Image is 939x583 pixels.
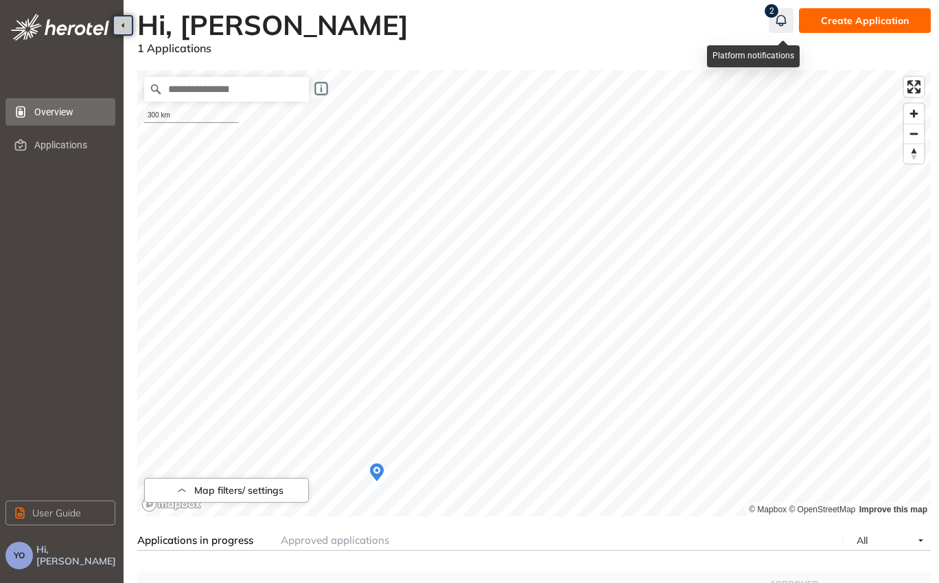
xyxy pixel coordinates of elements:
[749,505,787,514] a: Mapbox
[859,505,927,514] a: Improve this map
[857,534,868,547] span: All
[5,501,115,525] button: User Guide
[137,534,253,547] span: Applications in progress
[144,478,309,503] button: Map filters/ settings
[144,108,238,123] div: 300 km
[14,551,25,560] span: YO
[821,13,909,28] span: Create Application
[137,70,931,516] canvas: Map
[765,4,778,18] sup: 2
[11,14,109,41] img: logo
[194,485,283,496] span: Map filters/ settings
[34,98,104,126] span: Overview
[799,8,931,33] button: Create Application
[141,496,202,512] a: Mapbox logo
[904,124,924,144] button: Zoom out
[364,460,389,485] div: Map marker
[904,104,924,124] button: Zoom in
[144,77,309,102] input: Search place...
[281,534,389,547] span: Approved applications
[137,41,211,55] span: 1 Applications
[137,8,769,41] h2: Hi, [PERSON_NAME]
[789,505,855,514] a: OpenStreetMap
[769,6,774,16] span: 2
[36,544,118,567] span: Hi, [PERSON_NAME]
[32,505,81,521] span: User Guide
[904,144,924,163] button: Reset bearing to north
[5,542,33,569] button: YO
[904,77,924,97] button: Enter fullscreen
[707,45,800,67] div: Platform notifications
[34,131,104,159] span: Applications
